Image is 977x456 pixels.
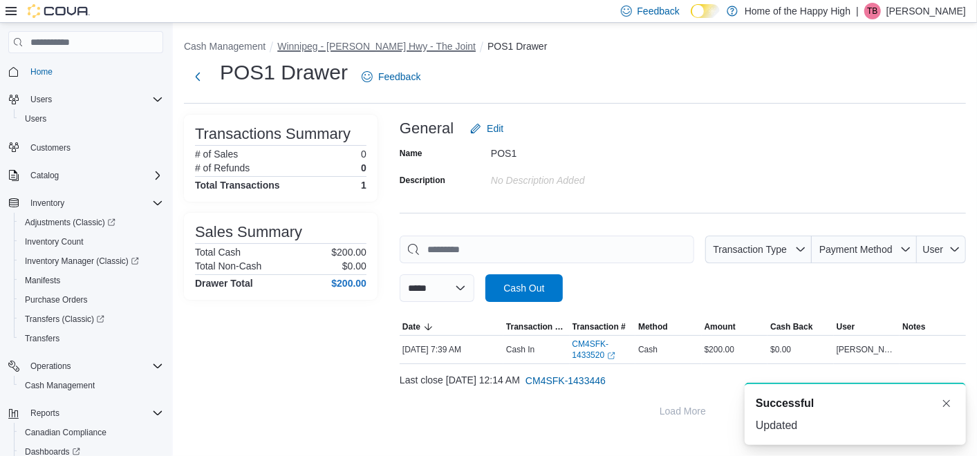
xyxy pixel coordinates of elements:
span: Transfers [19,330,163,347]
span: Home [25,63,163,80]
button: Operations [3,357,169,376]
span: Customers [25,138,163,155]
h6: Total Non-Cash [195,260,262,272]
div: POS1 [491,142,676,159]
a: Adjustments (Classic) [14,213,169,232]
button: Cash Out [485,274,563,302]
div: Updated [756,417,955,434]
span: Purchase Orders [25,294,88,305]
span: Cash [638,344,658,355]
img: Cova [28,4,90,18]
a: Cash Management [19,377,100,394]
span: User [837,321,855,332]
span: Payment Method [819,244,893,255]
span: Canadian Compliance [19,424,163,441]
span: Reports [30,408,59,419]
span: Catalog [30,170,59,181]
button: Cash Back [767,319,834,335]
span: Transfers (Classic) [25,314,104,325]
span: Canadian Compliance [25,427,106,438]
h6: Total Cash [195,247,241,258]
button: Edit [465,115,509,142]
span: $200.00 [705,344,734,355]
button: Transaction # [570,319,636,335]
div: Last close [DATE] 12:14 AM [400,367,966,395]
button: Amount [702,319,768,335]
span: Inventory Count [25,236,84,247]
h3: Transactions Summary [195,126,351,142]
button: Reports [25,405,65,421]
button: Catalog [25,167,64,184]
a: Inventory Manager (Classic) [14,251,169,271]
button: Dismiss toast [938,395,955,412]
a: Inventory Count [19,234,89,250]
svg: External link [607,352,615,360]
span: Feedback [378,70,420,84]
span: [PERSON_NAME] [837,344,897,355]
button: Winnipeg - [PERSON_NAME] Hwy - The Joint [277,41,476,52]
button: POS1 Drawer [487,41,547,52]
span: Notes [902,321,925,332]
a: Purchase Orders [19,292,93,308]
a: Transfers (Classic) [14,310,169,329]
a: Customers [25,140,76,156]
p: $200.00 [331,247,366,258]
button: Transfers [14,329,169,348]
button: Inventory [3,193,169,213]
span: Adjustments (Classic) [19,214,163,231]
a: Transfers (Classic) [19,311,110,327]
span: Amount [705,321,736,332]
button: Users [25,91,57,108]
span: Cash Management [19,377,163,394]
p: Cash In [506,344,534,355]
span: Method [638,321,668,332]
h4: 1 [361,180,366,191]
h4: $200.00 [331,278,366,289]
button: Load More [400,397,966,425]
span: Transaction # [573,321,626,332]
button: Home [3,61,169,82]
span: Load More [660,404,706,418]
h6: # of Sales [195,149,238,160]
span: User [923,244,944,255]
span: Transaction Type [506,321,567,332]
a: Feedback [356,63,426,91]
button: Method [635,319,702,335]
a: Inventory Manager (Classic) [19,253,145,269]
h4: Total Transactions [195,180,280,191]
span: Home [30,66,53,77]
span: Manifests [19,272,163,289]
span: Users [19,111,163,127]
h1: POS1 Drawer [220,59,348,86]
p: 0 [361,149,366,160]
button: Transaction Type [705,236,812,263]
div: Taylor Birch [864,3,881,19]
span: Users [30,94,52,105]
span: Cash Out [503,281,544,295]
button: Cash Management [14,376,169,395]
span: Inventory Manager (Classic) [19,253,163,269]
span: Purchase Orders [19,292,163,308]
button: Date [400,319,503,335]
a: Adjustments (Classic) [19,214,121,231]
a: Canadian Compliance [19,424,112,441]
button: Notes [900,319,966,335]
button: Purchase Orders [14,290,169,310]
span: Manifests [25,275,60,286]
div: [DATE] 7:39 AM [400,341,503,358]
span: Edit [487,122,503,135]
button: Catalog [3,166,169,185]
span: Adjustments (Classic) [25,217,115,228]
span: Transfers (Classic) [19,311,163,327]
div: Notification [756,395,955,412]
h3: General [400,120,454,137]
button: User [917,236,966,263]
button: Canadian Compliance [14,423,169,442]
a: Manifests [19,272,66,289]
button: Cash Management [184,41,266,52]
input: This is a search bar. As you type, the results lower in the page will automatically filter. [400,236,694,263]
button: Inventory Count [14,232,169,251]
a: Users [19,111,52,127]
span: Operations [30,361,71,372]
h6: # of Refunds [195,162,250,173]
